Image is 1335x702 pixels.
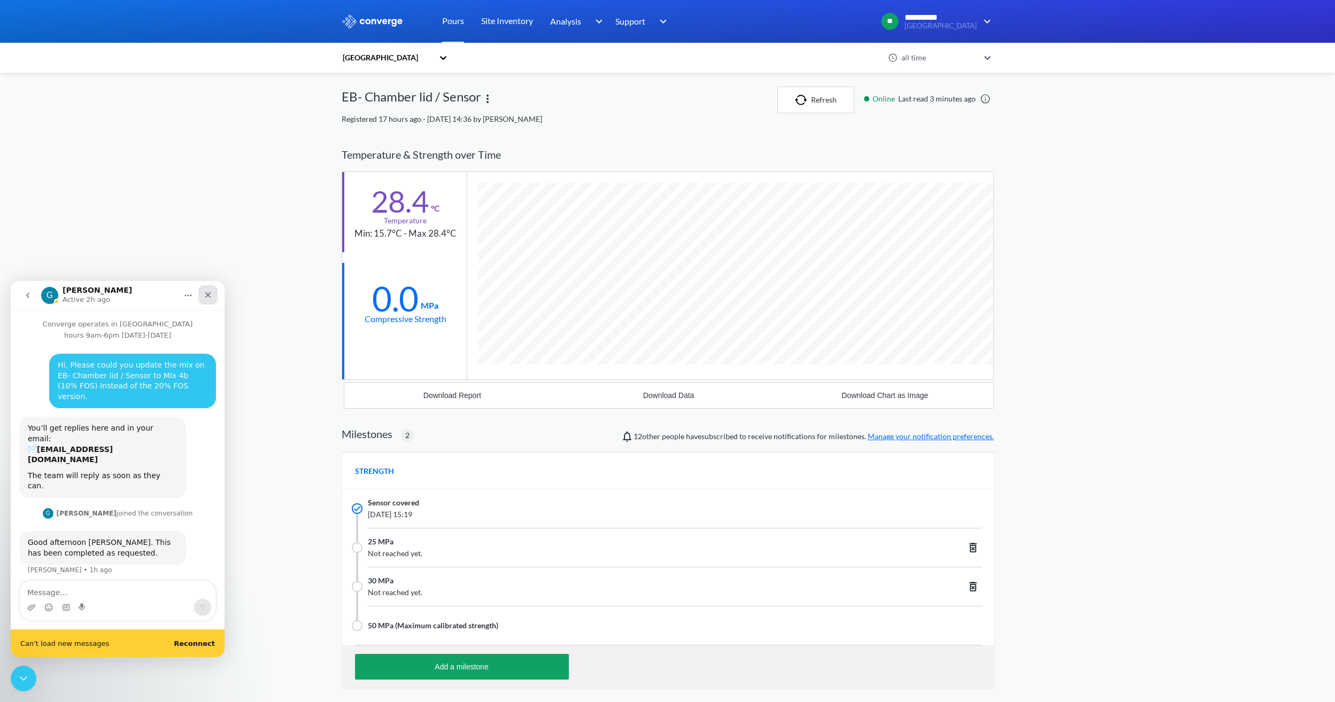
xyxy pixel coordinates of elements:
[342,114,542,123] span: Registered 17 hours ago - [DATE] 14:36 by [PERSON_NAME]
[560,383,777,408] button: Download Data
[9,300,205,318] textarea: Message…
[17,286,101,292] div: [PERSON_NAME] • 1h ago
[34,322,42,331] button: Emoji picker
[615,14,645,28] span: Support
[588,15,605,28] img: downArrow.svg
[163,359,204,366] button: Reconnect
[899,52,979,64] div: all time
[868,432,994,441] a: Manage your notification preferences.
[342,138,994,171] div: Temperature & Strength over Time
[423,391,481,400] div: Download Report
[368,536,393,548] span: 25 MPa
[342,52,434,64] div: [GEOGRAPHIC_DATA]
[368,620,498,631] span: 50 MPa (Maximum calibrated strength)
[365,312,446,325] div: Compressive Strength
[51,322,59,331] button: Gif picker
[384,215,427,227] div: Temperature
[183,318,200,335] button: Send a message…
[355,465,394,477] span: STRENGTH
[777,383,993,408] button: Download Chart as Image
[163,358,204,366] b: Reconnect
[344,383,561,408] button: Download Report
[643,391,694,400] div: Download Data
[342,87,481,113] div: EB- Chamber lid / Sensor
[621,430,634,443] img: notifications-icon.svg
[371,188,429,215] div: 28.4
[368,575,393,587] span: 30 MPa
[68,322,76,331] button: Start recording
[10,359,98,366] span: Can't load new messages
[368,587,852,598] span: Not reached yet.
[977,15,994,28] img: downArrow.svg
[634,431,994,442] span: people have subscribed to receive notifications for milestones.
[888,53,898,63] img: icon-clock.svg
[905,22,977,30] span: [GEOGRAPHIC_DATA]
[342,14,404,28] img: logo_ewhite.svg
[372,285,419,312] div: 0.0
[368,548,852,559] span: Not reached yet.
[653,15,670,28] img: downArrow.svg
[368,509,852,520] span: [DATE] 15:19
[777,87,854,113] button: Refresh
[342,427,392,440] h2: Milestones
[355,654,569,680] button: Add a milestone
[842,391,928,400] div: Download Chart as Image
[11,666,36,691] iframe: Intercom live chat
[873,93,898,105] span: Online
[368,497,419,509] span: Sensor covered
[11,281,225,657] iframe: Intercom live chat
[550,14,581,28] span: Analysis
[354,227,457,241] div: Min: 15.7°C - Max 28.4°C
[859,93,994,105] div: Last read 3 minutes ago
[634,432,660,441] span: Jonathan Paul, Bailey Bright, Mircea Zagrean, Alaa Bouayed, Conor Owens, Liliana Cortina, Cyrene ...
[17,322,25,331] button: Upload attachment
[481,92,494,105] img: more.svg
[795,95,811,105] img: icon-refresh.svg
[405,430,410,441] span: 2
